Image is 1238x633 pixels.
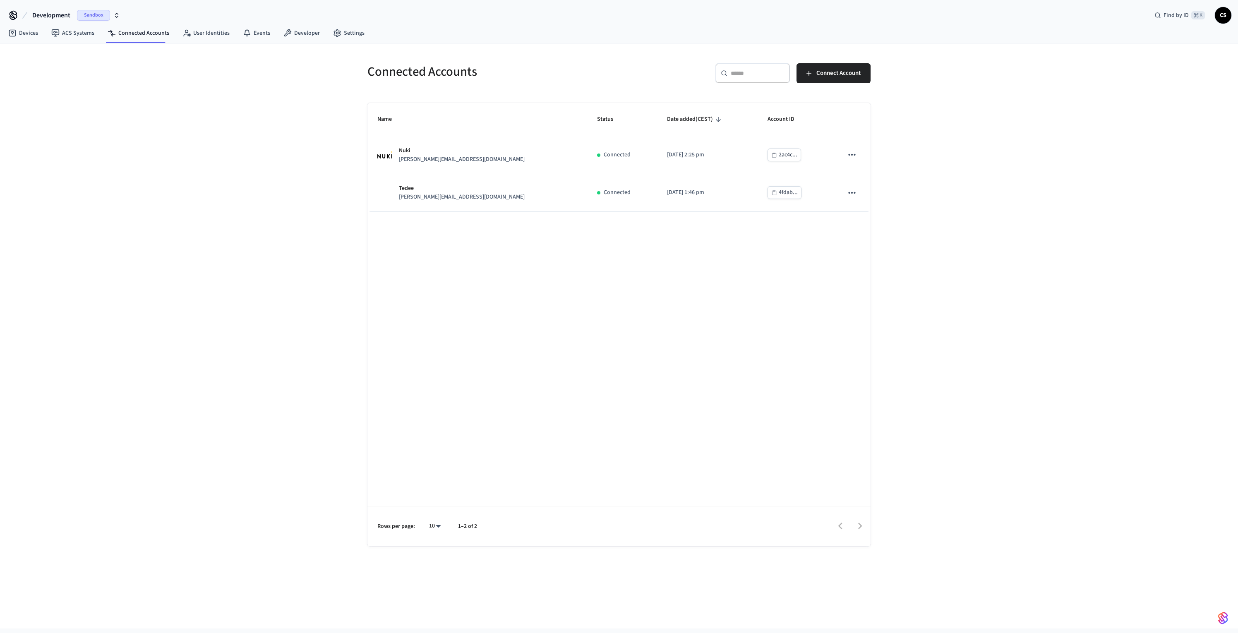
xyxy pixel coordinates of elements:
[176,26,236,41] a: User Identities
[2,26,45,41] a: Devices
[32,10,70,20] span: Development
[377,151,392,158] img: Nuki Logo, Square
[458,522,477,531] p: 1–2 of 2
[367,103,871,212] table: sticky table
[77,10,110,21] span: Sandbox
[1191,11,1205,19] span: ⌘ K
[277,26,326,41] a: Developer
[377,522,415,531] p: Rows per page:
[399,193,525,201] p: [PERSON_NAME][EMAIL_ADDRESS][DOMAIN_NAME]
[1164,11,1189,19] span: Find by ID
[604,151,631,159] p: Connected
[816,68,861,79] span: Connect Account
[326,26,371,41] a: Settings
[1218,611,1228,625] img: SeamLogoGradient.69752ec5.svg
[779,187,798,198] div: 4fdab...
[399,146,525,155] p: Nuki
[768,113,805,126] span: Account ID
[779,150,797,160] div: 2ac4c...
[667,113,724,126] span: Date added(CEST)
[597,113,624,126] span: Status
[399,184,525,193] p: Tedee
[367,63,614,80] h5: Connected Accounts
[236,26,277,41] a: Events
[1216,8,1231,23] span: CS
[377,113,403,126] span: Name
[768,149,801,161] button: 2ac4c...
[797,63,871,83] button: Connect Account
[1148,8,1212,23] div: Find by ID⌘ K
[768,186,801,199] button: 4fdab...
[101,26,176,41] a: Connected Accounts
[667,151,748,159] p: [DATE] 2:25 pm
[45,26,101,41] a: ACS Systems
[1215,7,1231,24] button: CS
[425,520,445,532] div: 10
[399,155,525,164] p: [PERSON_NAME][EMAIL_ADDRESS][DOMAIN_NAME]
[667,188,748,197] p: [DATE] 1:46 pm
[604,188,631,197] p: Connected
